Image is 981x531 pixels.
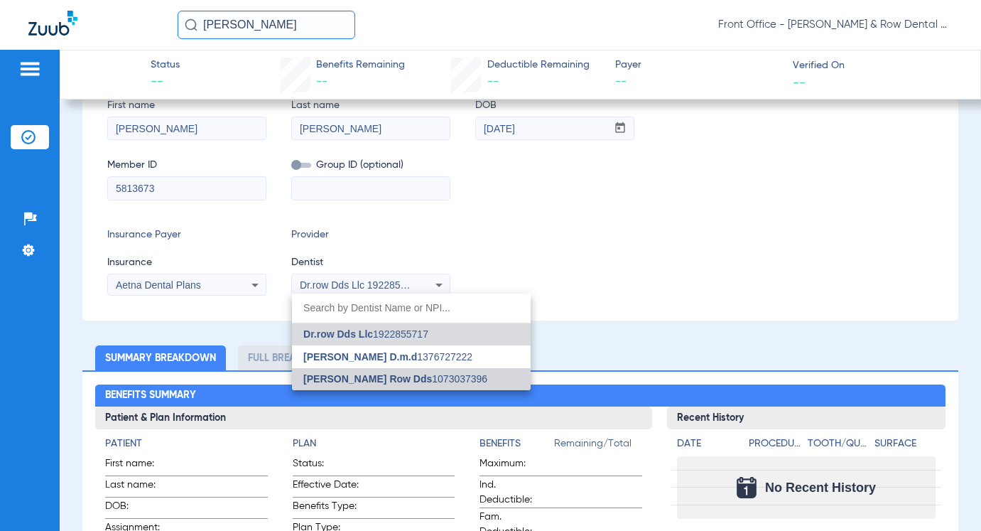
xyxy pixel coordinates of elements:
[303,328,373,340] span: Dr.row Dds Llc
[910,463,981,531] iframe: Chat Widget
[303,373,432,385] span: [PERSON_NAME] Row Dds
[303,374,487,384] span: 1073037396
[303,329,428,339] span: 1922855717
[292,294,531,323] input: dropdown search
[303,352,472,362] span: 1376727222
[303,351,417,363] span: [PERSON_NAME] D.m.d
